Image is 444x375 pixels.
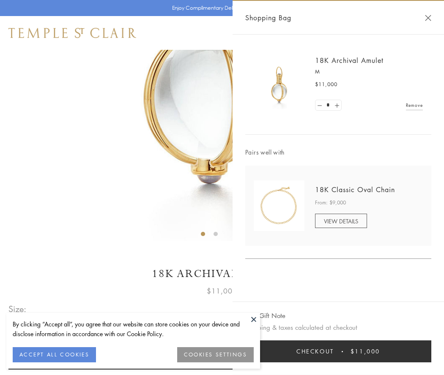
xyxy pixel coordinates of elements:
[254,59,304,110] img: 18K Archival Amulet
[245,310,285,321] button: Add Gift Note
[177,347,254,362] button: COOKIES SETTINGS
[315,68,423,76] p: M
[315,100,324,111] a: Set quantity to 0
[245,12,291,23] span: Shopping Bag
[332,100,341,111] a: Set quantity to 2
[315,56,384,65] a: 18K Archival Amulet
[8,266,436,281] h1: 18K Archival Amulet
[315,185,395,194] a: 18K Classic Oval Chain
[245,322,431,333] p: Shipping & taxes calculated at checkout
[315,214,367,228] a: VIEW DETAILS
[8,28,136,38] img: Temple St. Clair
[172,4,268,12] p: Enjoy Complimentary Delivery & Returns
[245,340,431,362] button: Checkout $11,000
[8,302,27,316] span: Size:
[207,285,237,296] span: $11,000
[406,101,423,110] a: Remove
[13,319,254,339] div: By clicking “Accept all”, you agree that our website can store cookies on your device and disclos...
[245,147,431,157] span: Pairs well with
[351,347,380,356] span: $11,000
[296,347,334,356] span: Checkout
[254,180,304,231] img: N88865-OV18
[13,347,96,362] button: ACCEPT ALL COOKIES
[425,15,431,21] button: Close Shopping Bag
[324,217,358,225] span: VIEW DETAILS
[315,80,337,89] span: $11,000
[315,198,346,207] span: From: $9,000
